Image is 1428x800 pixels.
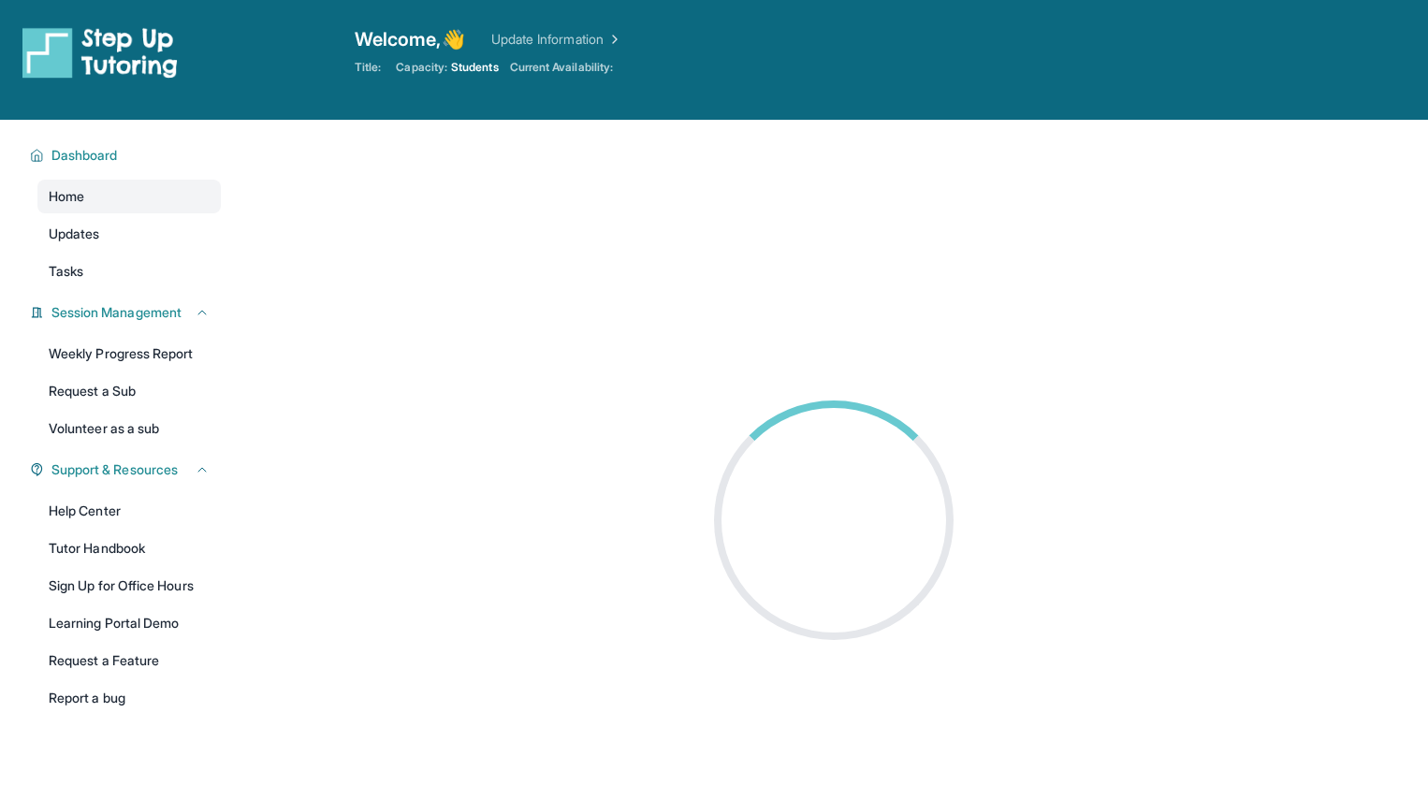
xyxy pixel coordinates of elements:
[51,146,118,165] span: Dashboard
[491,30,622,49] a: Update Information
[49,262,83,281] span: Tasks
[510,60,613,75] span: Current Availability:
[44,303,210,322] button: Session Management
[37,337,221,371] a: Weekly Progress Report
[51,303,182,322] span: Session Management
[22,26,178,79] img: logo
[396,60,447,75] span: Capacity:
[44,460,210,479] button: Support & Resources
[37,217,221,251] a: Updates
[37,374,221,408] a: Request a Sub
[37,644,221,677] a: Request a Feature
[355,26,465,52] span: Welcome, 👋
[49,225,100,243] span: Updates
[37,494,221,528] a: Help Center
[37,412,221,445] a: Volunteer as a sub
[604,30,622,49] img: Chevron Right
[37,531,221,565] a: Tutor Handbook
[49,187,84,206] span: Home
[37,606,221,640] a: Learning Portal Demo
[37,681,221,715] a: Report a bug
[44,146,210,165] button: Dashboard
[51,460,178,479] span: Support & Resources
[451,60,499,75] span: Students
[37,569,221,603] a: Sign Up for Office Hours
[37,180,221,213] a: Home
[355,60,381,75] span: Title:
[37,255,221,288] a: Tasks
